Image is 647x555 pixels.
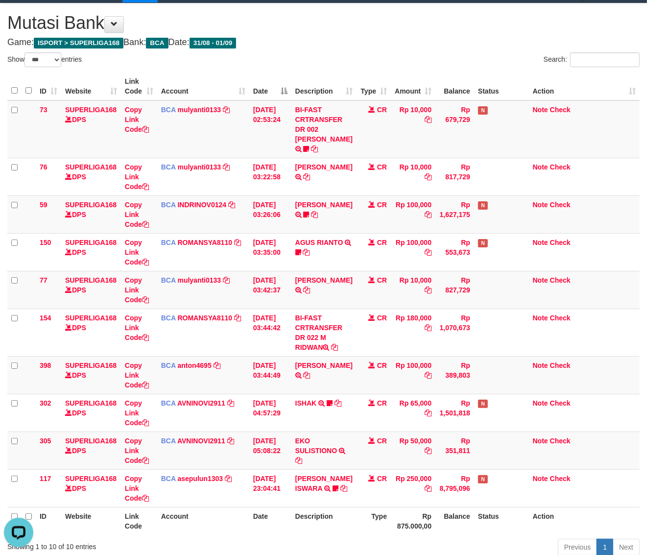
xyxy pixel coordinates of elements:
a: Copy Link Code [125,475,149,502]
a: SUPERLIGA168 [65,437,117,445]
td: Rp 100,000 [391,233,435,271]
td: DPS [61,195,121,233]
a: Copy AGUS RIANTO to clipboard [303,248,310,256]
a: Copy INDRINOV0124 to clipboard [228,201,235,209]
a: Copy WAWAN BADRIYAH to clipboard [304,371,311,379]
th: Website: activate to sort column ascending [61,72,121,100]
a: Check [550,475,571,483]
td: Rp 100,000 [391,195,435,233]
a: Copy AVNINOVI2911 to clipboard [227,437,234,445]
a: Copy Link Code [125,163,149,191]
th: Description [291,507,357,535]
td: DPS [61,233,121,271]
a: Copy Rp 250,000 to clipboard [425,484,431,492]
th: ID: activate to sort column ascending [36,72,61,100]
a: SUPERLIGA168 [65,163,117,171]
th: Account [157,507,249,535]
label: Search: [544,52,640,67]
span: CR [377,437,387,445]
a: Copy ROMANSYA8110 to clipboard [234,239,241,246]
a: anton4695 [178,362,212,369]
td: DPS [61,158,121,195]
a: Copy Rp 10,000 to clipboard [425,286,431,294]
a: Copy BI-FAST CRTRANSFER DR 002 MUHAMAD MADROJI to clipboard [311,145,318,153]
span: BCA [161,163,176,171]
a: Check [550,399,571,407]
span: CR [377,276,387,284]
td: DPS [61,394,121,432]
select: Showentries [24,52,61,67]
a: ROMANSYA8110 [178,239,233,246]
a: AVNINOVI2911 [177,437,225,445]
h1: Mutasi Bank [7,13,640,33]
td: DPS [61,271,121,309]
a: Copy Link Code [125,399,149,427]
td: DPS [61,469,121,507]
a: asepulun1303 [178,475,223,483]
span: BCA [161,437,176,445]
a: Note [533,314,548,322]
td: Rp 351,811 [435,432,474,469]
a: mulyanti0133 [178,276,221,284]
span: CR [377,239,387,246]
a: SUPERLIGA168 [65,314,117,322]
td: Rp 827,729 [435,271,474,309]
a: Check [550,437,571,445]
td: Rp 250,000 [391,469,435,507]
th: Action: activate to sort column ascending [529,72,640,100]
a: Copy BI-FAST CRTRANSFER DR 022 M RIDWAN to clipboard [331,343,338,351]
span: 117 [40,475,51,483]
a: SUPERLIGA168 [65,239,117,246]
a: Copy Link Code [125,106,149,133]
a: Copy DIONYSIUS ISWARA to clipboard [340,484,347,492]
span: BCA [146,38,168,48]
label: Show entries [7,52,82,67]
span: 77 [40,276,48,284]
span: CR [377,163,387,171]
span: Has Note [478,201,488,210]
span: CR [377,362,387,369]
span: BCA [161,239,176,246]
a: SUPERLIGA168 [65,201,117,209]
a: Note [533,163,548,171]
td: [DATE] 03:22:58 [249,158,291,195]
span: 76 [40,163,48,171]
span: CR [377,106,387,114]
span: 150 [40,239,51,246]
td: Rp 1,501,818 [435,394,474,432]
a: Copy Rp 180,000 to clipboard [425,324,431,332]
span: BCA [161,276,176,284]
a: Note [533,276,548,284]
td: DPS [61,100,121,158]
h4: Game: Bank: Date: [7,38,640,48]
td: [DATE] 02:53:24 [249,100,291,158]
th: Date [249,507,291,535]
a: Check [550,276,571,284]
a: SUPERLIGA168 [65,276,117,284]
a: ISHAK [295,399,317,407]
a: Check [550,201,571,209]
a: Copy Rp 100,000 to clipboard [425,248,431,256]
a: Check [550,239,571,246]
a: Copy ISHAK to clipboard [335,399,341,407]
a: Note [533,362,548,369]
span: Has Note [478,475,488,483]
td: [DATE] 04:57:29 [249,394,291,432]
a: Check [550,362,571,369]
td: [DATE] 03:44:42 [249,309,291,356]
span: BCA [161,201,176,209]
td: DPS [61,432,121,469]
a: Copy Rp 65,000 to clipboard [425,409,431,417]
td: BI-FAST CRTRANSFER DR 022 M RIDWAN [291,309,357,356]
td: [DATE] 03:42:37 [249,271,291,309]
a: Copy mulyanti0133 to clipboard [223,106,230,114]
a: [PERSON_NAME] [295,201,353,209]
a: Copy Rp 100,000 to clipboard [425,371,431,379]
span: 398 [40,362,51,369]
td: DPS [61,309,121,356]
a: SUPERLIGA168 [65,475,117,483]
td: BI-FAST CRTRANSFER DR 002 [PERSON_NAME] [291,100,357,158]
a: Copy EKO SULISTIONO to clipboard [295,457,302,464]
th: Action [529,507,640,535]
td: [DATE] 03:44:49 [249,356,291,394]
